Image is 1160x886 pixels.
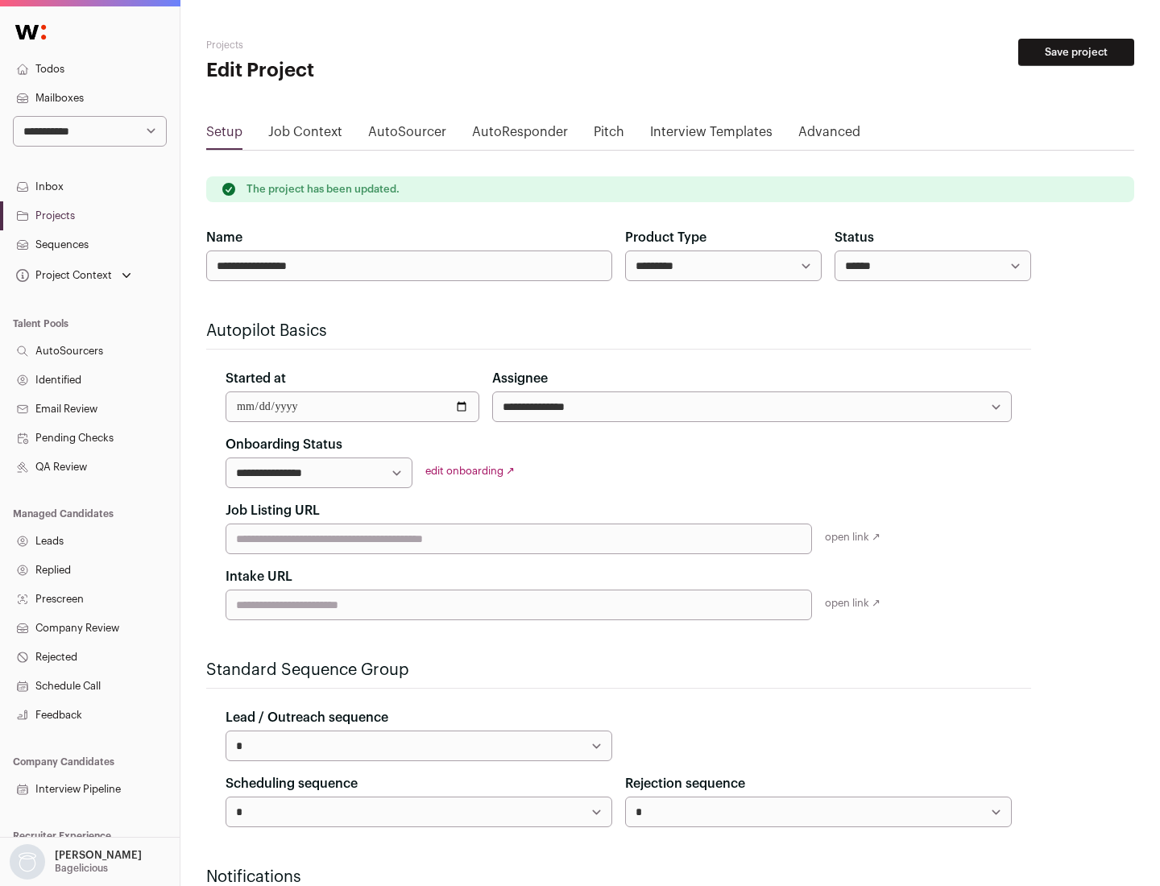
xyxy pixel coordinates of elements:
label: Rejection sequence [625,774,745,793]
label: Assignee [492,369,548,388]
a: AutoResponder [472,122,568,148]
h2: Projects [206,39,516,52]
button: Save project [1018,39,1134,66]
a: edit onboarding ↗ [425,466,515,476]
h1: Edit Project [206,58,516,84]
label: Job Listing URL [226,501,320,520]
p: The project has been updated. [246,183,400,196]
h2: Standard Sequence Group [206,659,1031,681]
label: Started at [226,369,286,388]
button: Open dropdown [13,264,135,287]
a: AutoSourcer [368,122,446,148]
h2: Autopilot Basics [206,320,1031,342]
label: Onboarding Status [226,435,342,454]
a: Setup [206,122,242,148]
p: [PERSON_NAME] [55,849,142,862]
label: Intake URL [226,567,292,586]
button: Open dropdown [6,844,145,880]
a: Advanced [798,122,860,148]
label: Status [835,228,874,247]
img: nopic.png [10,844,45,880]
label: Lead / Outreach sequence [226,708,388,727]
a: Interview Templates [650,122,773,148]
p: Bagelicious [55,862,108,875]
label: Product Type [625,228,706,247]
label: Name [206,228,242,247]
div: Project Context [13,269,112,282]
a: Job Context [268,122,342,148]
img: Wellfound [6,16,55,48]
label: Scheduling sequence [226,774,358,793]
a: Pitch [594,122,624,148]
